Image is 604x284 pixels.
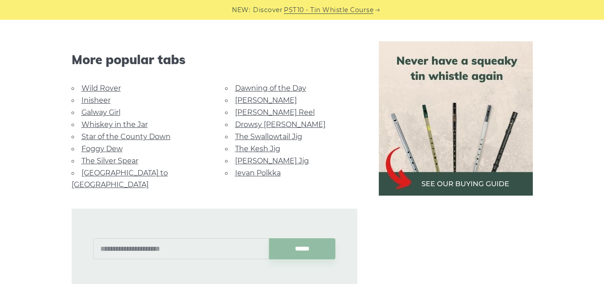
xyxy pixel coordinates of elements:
[235,108,315,117] a: [PERSON_NAME] Reel
[235,144,280,153] a: The Kesh Jig
[232,5,250,15] span: NEW:
[235,120,326,129] a: Drowsy [PERSON_NAME]
[81,108,120,117] a: Galway Girl
[72,52,357,67] span: More popular tabs
[235,169,281,177] a: Ievan Polkka
[81,84,121,92] a: Wild Rover
[253,5,283,15] span: Discover
[81,96,111,105] a: Inisheer
[379,41,533,196] img: tin whistle buying guide
[81,144,123,153] a: Foggy Dew
[284,5,373,15] a: PST10 - Tin Whistle Course
[81,120,148,129] a: Whiskey in the Jar
[72,169,168,189] a: [GEOGRAPHIC_DATA] to [GEOGRAPHIC_DATA]
[81,132,171,141] a: Star of the County Down
[235,96,297,105] a: [PERSON_NAME]
[235,132,302,141] a: The Swallowtail Jig
[235,84,306,92] a: Dawning of the Day
[235,157,309,165] a: [PERSON_NAME] Jig
[81,157,138,165] a: The Silver Spear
